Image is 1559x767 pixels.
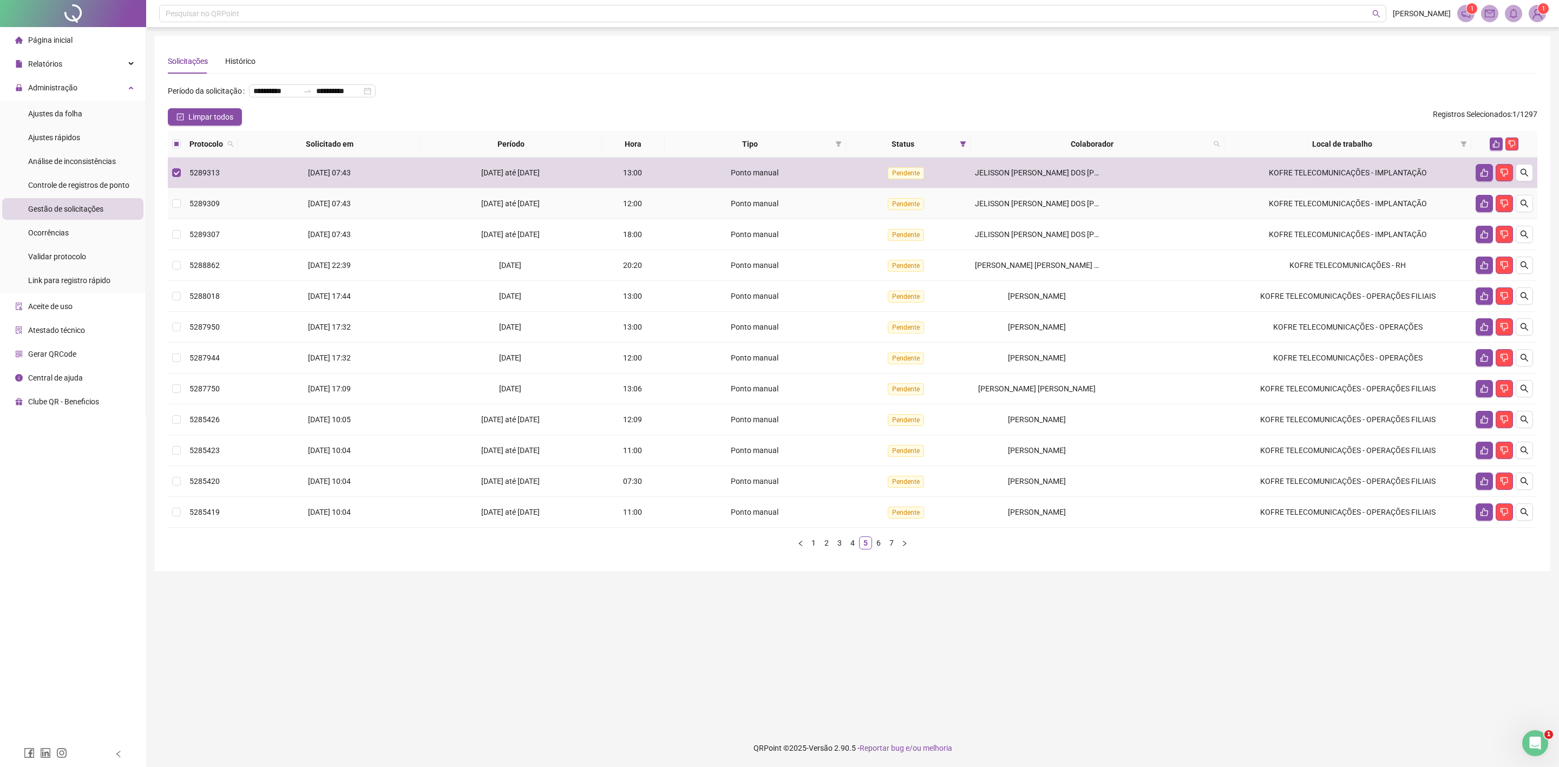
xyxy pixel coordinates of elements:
[1461,9,1471,18] span: notification
[28,60,62,68] span: Relatórios
[975,168,1145,177] span: JELISSON [PERSON_NAME] DOS [PERSON_NAME]
[1008,477,1066,486] span: [PERSON_NAME]
[189,384,220,393] span: 5287750
[1480,230,1489,239] span: like
[846,536,859,549] li: 4
[1520,477,1529,486] span: search
[15,303,23,310] span: audit
[1522,730,1548,756] iframe: Intercom live chat
[1372,10,1380,18] span: search
[1224,250,1471,281] td: KOFRE TELECOMUNICAÇÕES - RH
[1520,261,1529,270] span: search
[623,230,642,239] span: 18:00
[1520,323,1529,331] span: search
[1500,230,1509,239] span: dislike
[1433,108,1537,126] span: : 1 / 1297
[1544,730,1553,739] span: 1
[1520,353,1529,362] span: search
[308,199,351,208] span: [DATE] 07:43
[1500,477,1509,486] span: dislike
[238,131,421,158] th: Solicitado em
[623,415,642,424] span: 12:09
[308,323,351,331] span: [DATE] 17:32
[308,508,351,516] span: [DATE] 10:04
[1480,508,1489,516] span: like
[225,136,236,152] span: search
[15,84,23,91] span: lock
[888,507,924,519] span: Pendente
[15,374,23,382] span: info-circle
[189,168,220,177] span: 5289313
[168,108,242,126] button: Limpar todos
[623,384,642,393] span: 13:06
[731,384,778,393] span: Ponto manual
[227,141,234,147] span: search
[1480,415,1489,424] span: like
[15,398,23,405] span: gift
[28,302,73,311] span: Aceite de uso
[847,537,859,549] a: 4
[24,748,35,758] span: facebook
[28,181,129,189] span: Controle de registros de ponto
[1480,292,1489,300] span: like
[1500,384,1509,393] span: dislike
[28,276,110,285] span: Link para registro rápido
[1520,230,1529,239] span: search
[1224,343,1471,373] td: KOFRE TELECOMUNICAÇÕES - OPERAÇÕES
[308,292,351,300] span: [DATE] 17:44
[1008,353,1066,362] span: [PERSON_NAME]
[481,168,540,177] span: [DATE] até [DATE]
[189,415,220,424] span: 5285426
[731,199,778,208] span: Ponto manual
[1460,141,1467,147] span: filter
[15,60,23,68] span: file
[1500,446,1509,455] span: dislike
[40,748,51,758] span: linkedin
[1480,323,1489,331] span: like
[168,55,208,67] div: Solicitações
[189,353,220,362] span: 5287944
[1500,168,1509,177] span: dislike
[115,750,122,758] span: left
[833,136,844,152] span: filter
[888,260,924,272] span: Pendente
[873,537,885,549] a: 6
[303,87,312,95] span: swap-right
[1520,415,1529,424] span: search
[308,477,351,486] span: [DATE] 10:04
[888,229,924,241] span: Pendente
[1500,508,1509,516] span: dislike
[958,136,968,152] span: filter
[1529,5,1545,22] img: 75896
[1520,446,1529,455] span: search
[623,477,642,486] span: 07:30
[308,261,351,270] span: [DATE] 22:39
[28,326,85,335] span: Atestado técnico
[872,536,885,549] li: 6
[623,261,642,270] span: 20:20
[850,138,955,150] span: Status
[481,446,540,455] span: [DATE] até [DATE]
[860,537,872,549] a: 5
[1008,415,1066,424] span: [PERSON_NAME]
[731,477,778,486] span: Ponto manual
[960,141,966,147] span: filter
[1211,136,1222,152] span: search
[189,446,220,455] span: 5285423
[731,292,778,300] span: Ponto manual
[1008,446,1066,455] span: [PERSON_NAME]
[28,83,77,92] span: Administração
[1229,138,1456,150] span: Local de trabalho
[797,540,804,547] span: left
[1480,168,1489,177] span: like
[499,323,521,331] span: [DATE]
[794,536,807,549] li: Página anterior
[308,384,351,393] span: [DATE] 17:09
[623,292,642,300] span: 13:00
[1538,3,1549,14] sup: Atualize o seu contato no menu Meus Dados
[1214,141,1220,147] span: search
[833,536,846,549] li: 3
[859,536,872,549] li: 5
[308,168,351,177] span: [DATE] 07:43
[1520,199,1529,208] span: search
